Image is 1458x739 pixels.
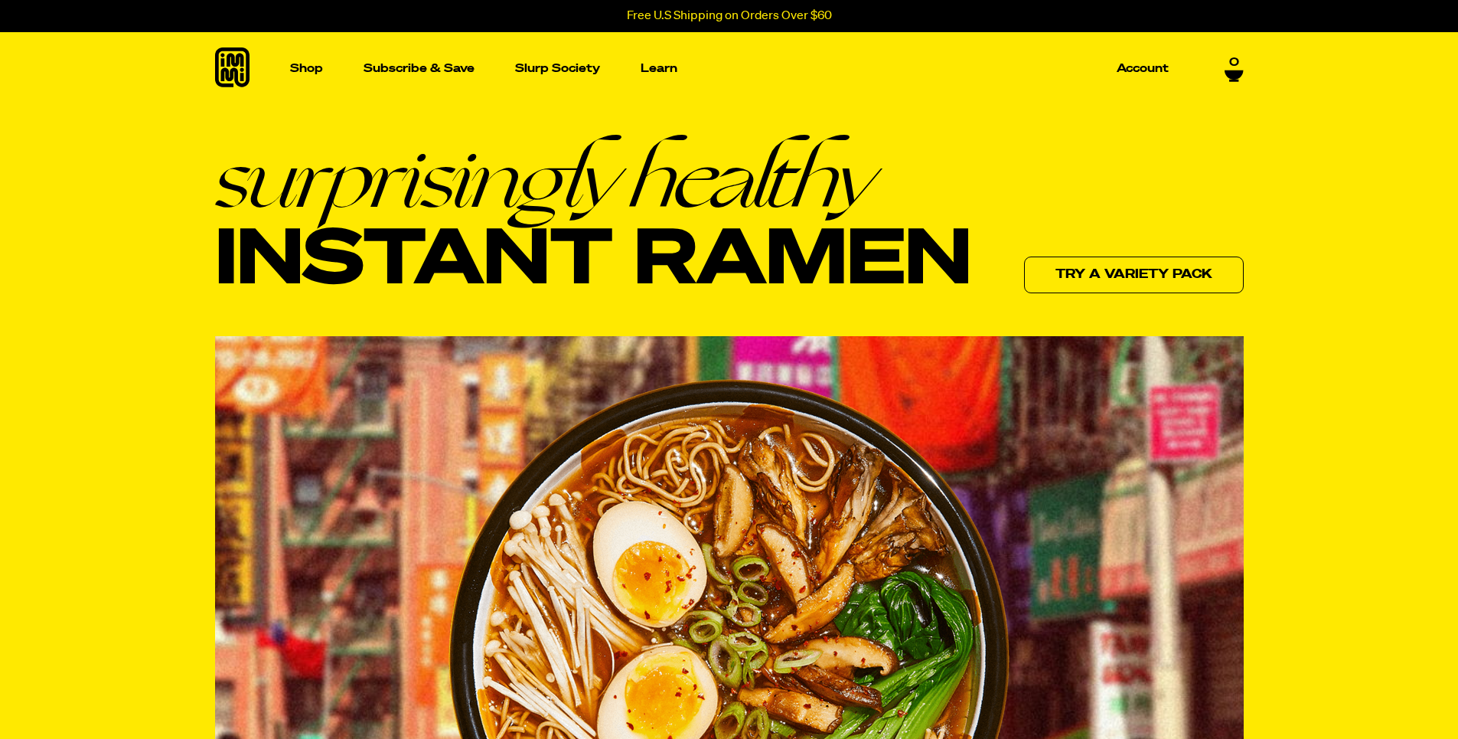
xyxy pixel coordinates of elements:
em: surprisingly healthy [215,136,971,220]
p: Free U.S Shipping on Orders Over $60 [627,9,832,23]
p: Learn [641,63,677,74]
p: Account [1117,63,1169,74]
a: 0 [1225,56,1244,82]
a: Learn [634,32,683,105]
a: Shop [284,32,329,105]
p: Subscribe & Save [364,63,475,74]
a: Subscribe & Save [357,57,481,80]
p: Shop [290,63,323,74]
a: Account [1111,57,1175,80]
h1: Instant Ramen [215,136,971,304]
span: 0 [1229,56,1239,70]
a: Slurp Society [509,57,606,80]
p: Slurp Society [515,63,600,74]
nav: Main navigation [284,32,1175,105]
a: Try a variety pack [1024,257,1244,293]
